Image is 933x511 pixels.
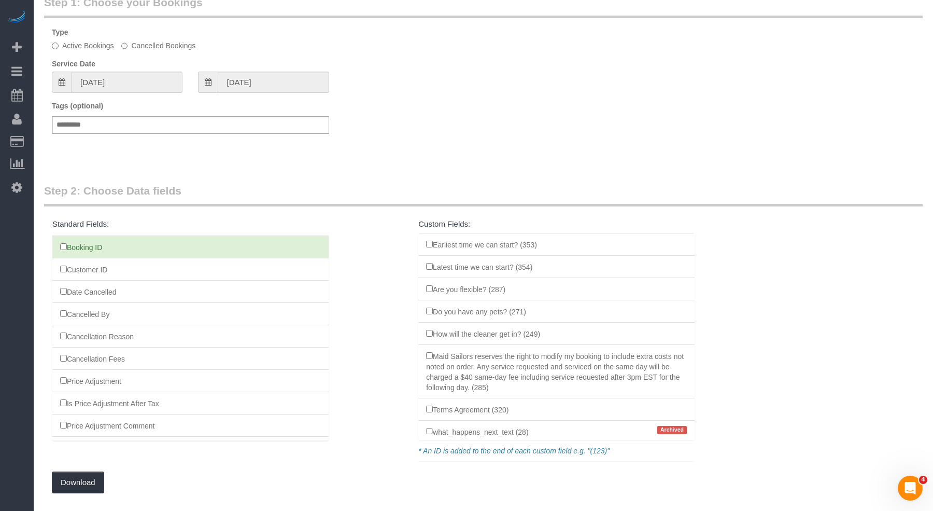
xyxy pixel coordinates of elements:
img: Automaid Logo [6,10,27,25]
li: Date Cancelled [52,280,329,303]
label: Service Date [52,59,95,69]
h4: Standard Fields: [52,220,329,229]
li: what_happens_next_text (28) [418,420,695,443]
iframe: Intercom live chat [898,476,923,501]
li: Are you flexible? (287) [418,278,695,300]
input: Active Bookings [52,43,59,49]
li: Cancelled By [52,302,329,325]
label: Active Bookings [52,40,114,51]
input: To [218,72,329,93]
li: Terms Agreement (320) [418,398,695,421]
span: Archived [657,426,687,435]
li: Do you have any pets? (271) [418,300,695,323]
span: 4 [919,476,927,484]
li: Price Adjustment [52,369,329,392]
button: Download [52,472,104,493]
li: How will the cleaner get in? (249) [418,322,695,345]
li: Cancellation Fees [52,347,329,370]
li: Maid Sailors reserves the right to modify my booking to include extra costs not noted on order. A... [418,344,695,398]
h4: Custom Fields: [418,220,695,229]
em: * An ID is added to the end of each custom field e.g. "(123)" [418,447,610,455]
legend: Step 2: Choose Data fields [44,183,923,206]
li: Is Price Adjustment After Tax [52,392,329,415]
li: Cancellation Reason [52,325,329,348]
label: Tags (optional) [52,101,103,111]
li: Earliest time we can start? (353) [418,233,695,256]
li: Latest time we can start? (354) [418,255,695,278]
label: Cancelled Bookings [121,40,196,51]
input: Cancelled Bookings [121,43,128,49]
li: Price Adjustment Comment [52,414,329,437]
label: Type [52,27,68,37]
input: From [72,72,182,93]
li: Customer ID [52,258,329,281]
li: Booking ID [52,236,329,258]
li: Booking Status [52,436,329,459]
